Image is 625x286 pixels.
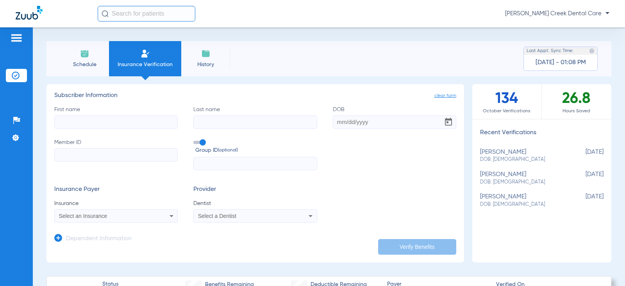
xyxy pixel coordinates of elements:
[480,171,564,185] div: [PERSON_NAME]
[441,114,456,130] button: Open calendar
[218,146,238,155] small: (optional)
[333,115,456,129] input: DOBOpen calendar
[187,61,224,68] span: History
[193,106,317,129] label: Last name
[54,106,178,129] label: First name
[480,193,564,208] div: [PERSON_NAME]
[472,129,611,137] h3: Recent Verifications
[54,200,178,207] span: Insurance
[536,59,586,67] span: [DATE] - 01:08 PM
[480,179,564,186] span: DOB: [DEMOGRAPHIC_DATA]
[480,201,564,208] span: DOB: [DEMOGRAPHIC_DATA]
[472,84,542,119] div: 134
[333,106,456,129] label: DOB
[54,115,178,129] input: First name
[115,61,175,68] span: Insurance Verification
[141,49,150,58] img: Manual Insurance Verification
[198,213,236,219] span: Select a Dentist
[564,171,604,185] span: [DATE]
[54,148,178,162] input: Member ID
[505,10,609,18] span: [PERSON_NAME] Creek Dental Care
[16,6,43,20] img: Zuub Logo
[564,193,604,208] span: [DATE]
[201,49,211,58] img: History
[434,92,456,100] span: clear form
[542,84,611,119] div: 26.8
[98,6,195,22] input: Search for patients
[193,200,317,207] span: Dentist
[193,186,317,194] h3: Provider
[54,186,178,194] h3: Insurance Payer
[66,61,103,68] span: Schedule
[10,33,23,43] img: hamburger-icon
[195,146,317,155] span: Group ID
[542,107,611,115] span: Hours Saved
[80,49,89,58] img: Schedule
[193,115,317,129] input: Last name
[54,139,178,171] label: Member ID
[66,235,132,243] h3: Dependent Information
[102,10,109,17] img: Search Icon
[378,239,456,255] button: Verify Benefits
[472,107,541,115] span: October Verifications
[589,48,595,54] img: last sync help info
[59,213,107,219] span: Select an Insurance
[480,156,564,163] span: DOB: [DEMOGRAPHIC_DATA]
[54,92,456,100] h3: Subscriber Information
[564,149,604,163] span: [DATE]
[527,47,573,55] span: Last Appt. Sync Time:
[480,149,564,163] div: [PERSON_NAME]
